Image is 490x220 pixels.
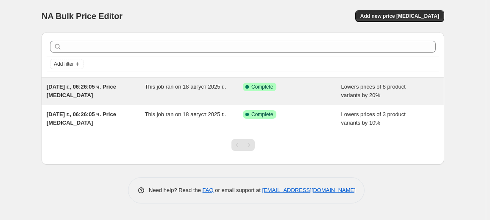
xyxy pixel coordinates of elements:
span: or email support at [214,187,262,193]
a: FAQ [203,187,214,193]
span: [DATE] г., 06:26:05 ч. Price [MEDICAL_DATA] [47,84,116,98]
span: [DATE] г., 06:26:05 ч. Price [MEDICAL_DATA] [47,111,116,126]
nav: Pagination [231,139,255,151]
span: Add filter [54,61,74,67]
span: Need help? Read the [149,187,203,193]
span: This job ran on 18 август 2025 г.. [145,84,226,90]
button: Add new price [MEDICAL_DATA] [355,10,444,22]
span: Complete [251,111,273,118]
button: Add filter [50,59,84,69]
span: Complete [251,84,273,90]
span: Lowers prices of 8 product variants by 20% [341,84,406,98]
a: [EMAIL_ADDRESS][DOMAIN_NAME] [262,187,356,193]
span: Add new price [MEDICAL_DATA] [360,13,439,19]
span: NA Bulk Price Editor [42,11,122,21]
span: Lowers prices of 3 product variants by 10% [341,111,406,126]
span: This job ran on 18 август 2025 г.. [145,111,226,117]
